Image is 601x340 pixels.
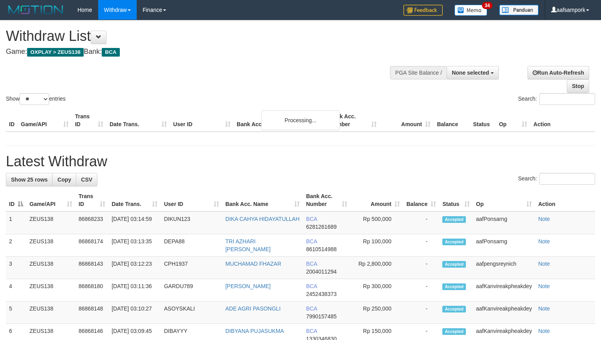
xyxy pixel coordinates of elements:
[108,189,161,211] th: Date Trans.: activate to sort column ascending
[75,189,108,211] th: Trans ID: activate to sort column ascending
[225,328,284,334] a: DIBYANA PUJASUKMA
[6,301,26,324] td: 5
[482,2,493,9] span: 34
[473,301,535,324] td: aafKanvireakpheakdey
[442,283,466,290] span: Accepted
[225,238,271,252] a: TRI AZHARI [PERSON_NAME]
[326,109,380,132] th: Bank Acc. Number
[538,238,550,244] a: Note
[75,234,108,257] td: 86868174
[26,234,75,257] td: ZEUS138
[518,173,595,185] label: Search:
[161,234,222,257] td: DEPA88
[306,305,317,312] span: BCA
[306,328,317,334] span: BCA
[27,48,84,57] span: OXPLAY > ZEUS138
[20,93,49,105] select: Showentries
[81,176,92,183] span: CSV
[6,189,26,211] th: ID: activate to sort column descending
[403,189,439,211] th: Balance: activate to sort column ascending
[108,257,161,279] td: [DATE] 03:12:23
[108,301,161,324] td: [DATE] 03:10:27
[306,313,337,320] span: Copy 7990157485 to clipboard
[496,109,530,132] th: Op
[26,279,75,301] td: ZEUS138
[350,301,403,324] td: Rp 250,000
[306,291,337,297] span: Copy 2452438373 to clipboard
[390,66,447,79] div: PGA Site Balance /
[102,48,119,57] span: BCA
[26,257,75,279] td: ZEUS138
[225,305,281,312] a: ADE AGRI PASONGLI
[225,216,300,222] a: DIKA CAHYA HIDAYATULLAH
[350,234,403,257] td: Rp 100,000
[447,66,499,79] button: None selected
[403,234,439,257] td: -
[350,257,403,279] td: Rp 2,800,000
[161,211,222,234] td: DIKUN123
[306,268,337,275] span: Copy 2004011294 to clipboard
[530,109,595,132] th: Action
[567,79,589,93] a: Stop
[403,211,439,234] td: -
[6,48,393,56] h4: Game: Bank:
[499,5,539,15] img: panduan.png
[350,279,403,301] td: Rp 300,000
[161,257,222,279] td: CPH1937
[380,109,434,132] th: Amount
[6,173,53,186] a: Show 25 rows
[106,109,170,132] th: Date Trans.
[26,301,75,324] td: ZEUS138
[403,5,443,16] img: Feedback.jpg
[75,257,108,279] td: 86868143
[6,28,393,44] h1: Withdraw List
[6,93,66,105] label: Show entries
[72,109,106,132] th: Trans ID
[75,279,108,301] td: 86868180
[225,261,281,267] a: MUCHAMAD FHAZAR
[18,109,72,132] th: Game/API
[108,211,161,234] td: [DATE] 03:14:59
[539,173,595,185] input: Search:
[442,239,466,245] span: Accepted
[6,154,595,169] h1: Latest Withdraw
[161,189,222,211] th: User ID: activate to sort column ascending
[539,93,595,105] input: Search:
[306,283,317,289] span: BCA
[442,261,466,268] span: Accepted
[26,189,75,211] th: Game/API: activate to sort column ascending
[6,234,26,257] td: 2
[403,301,439,324] td: -
[6,211,26,234] td: 1
[350,189,403,211] th: Amount: activate to sort column ascending
[75,301,108,324] td: 86868148
[57,176,71,183] span: Copy
[442,216,466,223] span: Accepted
[306,216,317,222] span: BCA
[350,211,403,234] td: Rp 500,000
[442,328,466,335] span: Accepted
[161,301,222,324] td: ASOYSKALI
[306,246,337,252] span: Copy 8610514988 to clipboard
[538,328,550,334] a: Note
[6,279,26,301] td: 4
[439,189,473,211] th: Status: activate to sort column ascending
[76,173,97,186] a: CSV
[538,216,550,222] a: Note
[306,261,317,267] span: BCA
[222,189,303,211] th: Bank Acc. Name: activate to sort column ascending
[6,109,18,132] th: ID
[538,305,550,312] a: Note
[454,5,487,16] img: Button%20Memo.svg
[538,283,550,289] a: Note
[473,257,535,279] td: aafpengsreynich
[306,238,317,244] span: BCA
[470,109,496,132] th: Status
[11,176,48,183] span: Show 25 rows
[518,93,595,105] label: Search:
[528,66,589,79] a: Run Auto-Refresh
[6,257,26,279] td: 3
[403,257,439,279] td: -
[225,283,271,289] a: [PERSON_NAME]
[535,189,595,211] th: Action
